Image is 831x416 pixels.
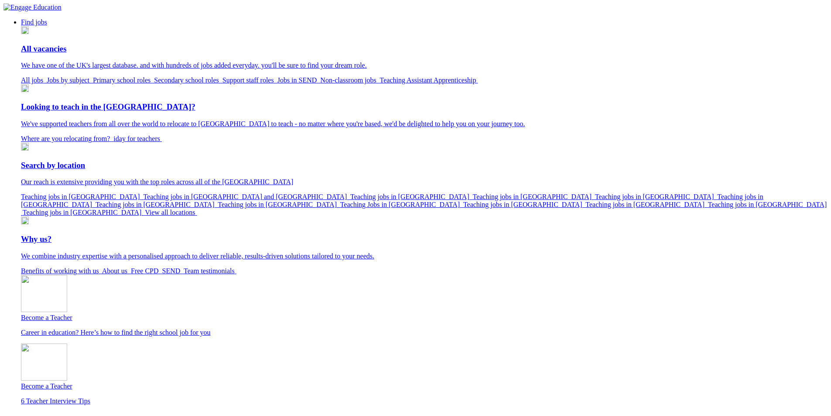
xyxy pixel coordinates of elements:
[162,267,184,275] a: SEND
[21,102,828,128] a: Looking to teach in the [GEOGRAPHIC_DATA]? We've supported teachers from all over the world to re...
[184,267,236,275] a: Team testimonials
[93,76,154,84] a: Primary school roles
[21,382,72,390] span: Become a Teacher
[21,193,763,208] a: Teaching jobs in [GEOGRAPHIC_DATA]
[472,193,595,200] a: Teaching jobs in [GEOGRAPHIC_DATA]
[23,209,145,216] a: Teaching jobs in [GEOGRAPHIC_DATA]
[21,161,828,186] a: Search by location Our reach is extensive providing you with the top roles across all of the [GEO...
[21,44,828,70] a: All vacancies We have one of the UK's largest database. and with hundreds of jobs added everyday....
[21,44,828,54] h3: All vacancies
[320,76,380,84] a: Non-classroom jobs
[21,275,828,337] a: Become a Teacher Career in education? Here’s how to find the right school job for you
[21,120,828,128] p: We've supported teachers from all over the world to relocate to [GEOGRAPHIC_DATA] to teach - no m...
[113,135,162,142] a: iday for teachers
[21,267,102,275] a: Benefits of working with us
[350,193,472,200] a: Teaching jobs in [GEOGRAPHIC_DATA]
[277,76,321,84] a: Jobs in SEND
[218,201,340,208] a: Teaching jobs in [GEOGRAPHIC_DATA]
[21,193,143,200] a: Teaching jobs in [GEOGRAPHIC_DATA]
[21,76,47,84] a: All jobs
[21,62,828,69] p: We have one of the UK's largest database. and with hundreds of jobs added everyday. you'll be sur...
[21,234,828,244] h3: Why us?
[21,161,828,170] h3: Search by location
[102,267,131,275] a: About us
[21,102,828,112] h3: Looking to teach in the [GEOGRAPHIC_DATA]?
[154,76,222,84] a: Secondary school roles
[21,201,827,216] a: Teaching jobs in [GEOGRAPHIC_DATA]
[595,193,717,200] a: Teaching jobs in [GEOGRAPHIC_DATA]
[21,344,828,405] a: Become a Teacher 6 Teacher Interview Tips
[3,3,62,11] img: Engage Education
[143,193,350,200] a: Teaching jobs in [GEOGRAPHIC_DATA] and [GEOGRAPHIC_DATA]
[585,201,708,208] a: Teaching jobs in [GEOGRAPHIC_DATA]
[21,397,828,405] p: 6 Teacher Interview Tips
[21,178,828,186] p: Our reach is extensive providing you with the top roles across all of the [GEOGRAPHIC_DATA]
[463,201,585,208] a: Teaching jobs in [GEOGRAPHIC_DATA]
[21,18,47,26] a: Find jobs
[21,314,72,321] span: Become a Teacher
[222,76,277,84] a: Support staff roles
[96,201,218,208] a: Teaching jobs in [GEOGRAPHIC_DATA]
[21,329,828,337] p: Career in education? Here’s how to find the right school job for you
[380,76,478,84] a: Teaching Assistant Apprenticeship
[21,252,828,260] p: We combine industry expertise with a personalised approach to deliver reliable, results-driven so...
[47,76,93,84] a: Jobs by subject
[21,135,113,142] a: Where are you relocating from?
[21,234,828,260] a: Why us? We combine industry expertise with a personalised approach to deliver reliable, results-d...
[145,209,197,216] a: View all locations
[131,267,162,275] a: Free CPD
[340,201,463,208] a: Teaching Jobs in [GEOGRAPHIC_DATA]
